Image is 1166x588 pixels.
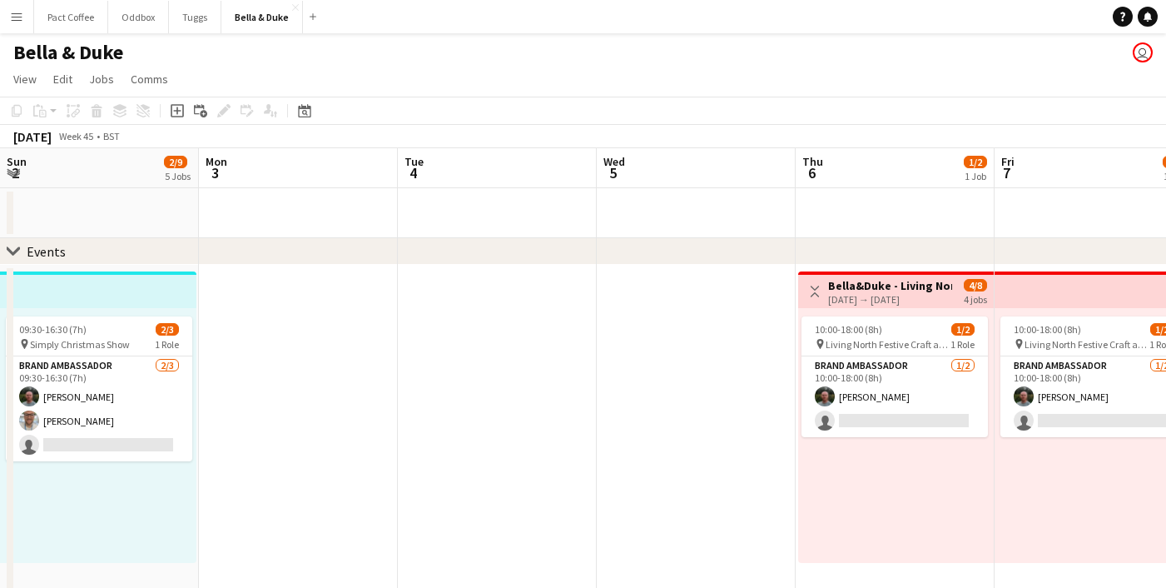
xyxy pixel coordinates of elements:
[1025,338,1149,351] span: Living North Festive Craft and Gift Fair
[131,72,168,87] span: Comms
[964,156,987,168] span: 1/2
[53,72,72,87] span: Edit
[1133,42,1153,62] app-user-avatar: Chubby Bear
[156,323,179,336] span: 2/3
[221,1,303,33] button: Bella & Duke
[108,1,169,33] button: Oddbox
[34,1,108,33] button: Pact Coffee
[402,163,424,182] span: 4
[82,68,121,90] a: Jobs
[13,128,52,145] div: [DATE]
[826,338,950,351] span: Living North Festive Craft and Gift Fair
[950,338,975,351] span: 1 Role
[7,154,27,169] span: Sun
[89,72,114,87] span: Jobs
[800,163,823,182] span: 6
[164,156,187,168] span: 2/9
[801,356,988,437] app-card-role: Brand Ambassador1/210:00-18:00 (8h)[PERSON_NAME]
[6,356,192,461] app-card-role: Brand Ambassador2/309:30-16:30 (7h)[PERSON_NAME][PERSON_NAME]
[828,278,952,293] h3: Bella&Duke - Living North Festive Craft and Gift Fair
[30,338,130,351] span: Simply Christmas Show
[27,243,66,260] div: Events
[206,154,227,169] span: Mon
[828,293,952,306] div: [DATE] → [DATE]
[951,323,975,336] span: 1/2
[169,1,221,33] button: Tuggs
[801,316,988,437] app-job-card: 10:00-18:00 (8h)1/2 Living North Festive Craft and Gift Fair1 RoleBrand Ambassador1/210:00-18:00 ...
[19,323,87,336] span: 09:30-16:30 (7h)
[815,323,882,336] span: 10:00-18:00 (8h)
[1014,323,1081,336] span: 10:00-18:00 (8h)
[47,68,79,90] a: Edit
[964,292,987,306] div: 4 jobs
[103,130,120,142] div: BST
[999,163,1015,182] span: 7
[404,154,424,169] span: Tue
[6,316,192,461] app-job-card: 09:30-16:30 (7h)2/3 Simply Christmas Show1 RoleBrand Ambassador2/309:30-16:30 (7h)[PERSON_NAME][P...
[13,40,123,65] h1: Bella & Duke
[55,130,97,142] span: Week 45
[165,170,191,182] div: 5 Jobs
[4,163,27,182] span: 2
[964,279,987,292] span: 4/8
[603,154,625,169] span: Wed
[124,68,175,90] a: Comms
[601,163,625,182] span: 5
[7,68,43,90] a: View
[1001,154,1015,169] span: Fri
[203,163,227,182] span: 3
[965,170,986,182] div: 1 Job
[155,338,179,351] span: 1 Role
[13,72,37,87] span: View
[802,154,823,169] span: Thu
